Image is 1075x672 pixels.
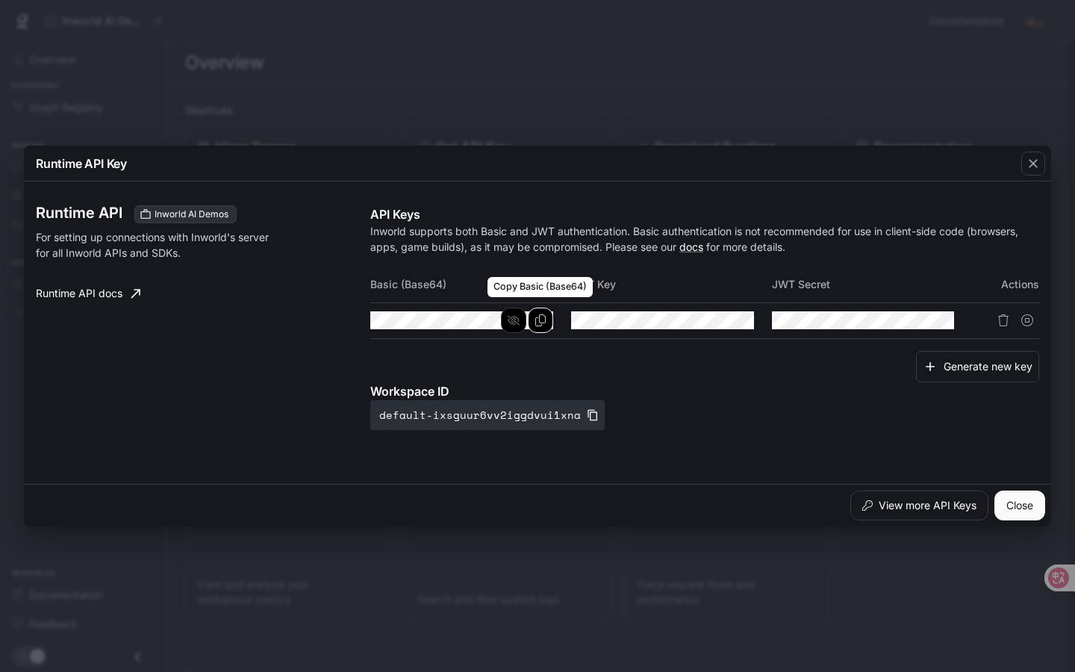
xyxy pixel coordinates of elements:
[30,279,146,308] a: Runtime API docs
[370,223,1039,255] p: Inworld supports both Basic and JWT authentication. Basic authentication is not recommended for u...
[370,382,1039,400] p: Workspace ID
[772,267,973,302] th: JWT Secret
[571,267,772,302] th: JWT Key
[149,208,234,221] span: Inworld AI Demos
[679,240,703,253] a: docs
[36,205,122,220] h3: Runtime API
[370,400,605,430] button: default-ixsguur6vv2iggdvui1xna
[528,308,553,333] button: Copy Basic (Base64)
[972,267,1039,302] th: Actions
[36,229,278,261] p: For setting up connections with Inworld's server for all Inworld APIs and SDKs.
[487,277,593,297] div: Copy Basic (Base64)
[850,491,988,520] button: View more API Keys
[994,491,1045,520] button: Close
[36,155,127,172] p: Runtime API Key
[134,205,237,223] div: These keys will apply to your current workspace only
[370,205,1039,223] p: API Keys
[1015,308,1039,332] button: Suspend API key
[370,267,571,302] th: Basic (Base64)
[916,351,1039,383] button: Generate new key
[991,308,1015,332] button: Delete API key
